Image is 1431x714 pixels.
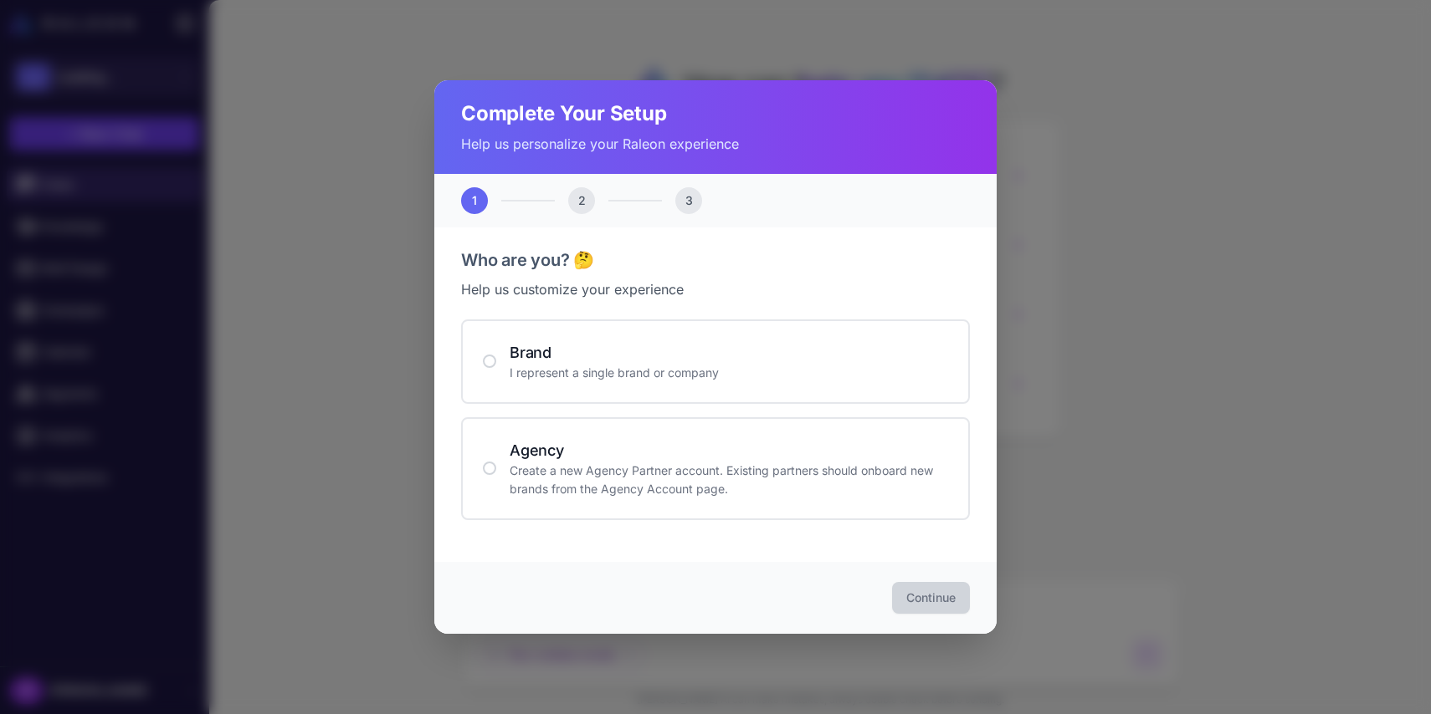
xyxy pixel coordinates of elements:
div: 1 [461,187,488,214]
div: 2 [568,187,595,214]
div: 3 [675,187,702,214]
p: Create a new Agency Partner account. Existing partners should onboard new brands from the Agency ... [510,462,948,498]
h3: Who are you? 🤔 [461,247,970,273]
button: Continue [892,582,970,614]
h2: Complete Your Setup [461,100,970,127]
h4: Agency [510,439,948,462]
p: Help us customize your experience [461,279,970,299]
span: Continue [906,589,956,606]
h4: Brand [510,341,948,364]
p: I represent a single brand or company [510,364,948,382]
p: Help us personalize your Raleon experience [461,134,970,154]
